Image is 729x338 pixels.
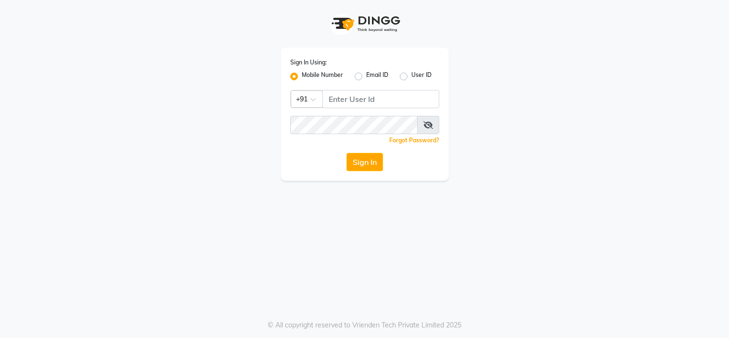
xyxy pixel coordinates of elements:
[290,58,327,67] label: Sign In Using:
[366,71,388,82] label: Email ID
[302,71,343,82] label: Mobile Number
[389,137,439,144] a: Forgot Password?
[322,90,439,108] input: Username
[290,116,418,134] input: Username
[346,153,383,171] button: Sign In
[411,71,432,82] label: User ID
[326,10,403,38] img: logo1.svg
